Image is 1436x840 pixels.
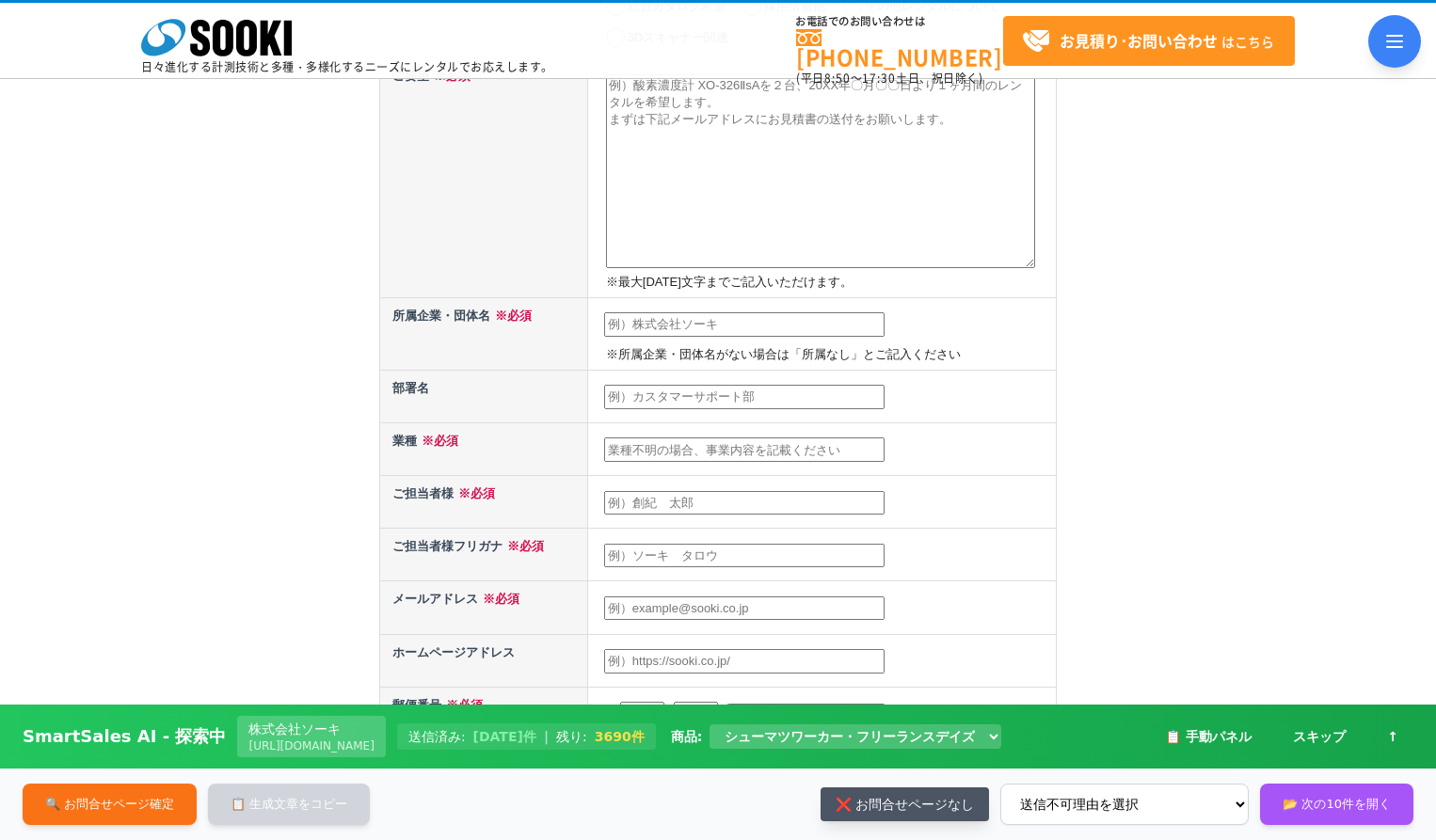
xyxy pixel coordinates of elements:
[606,273,1052,293] p: ※最大[DATE]文字までご記入いただけます。
[380,634,588,687] th: ホームページアドレス
[824,70,851,87] span: 8:50
[796,29,1003,68] a: [PHONE_NUMBER]
[441,698,483,712] span: ※必須
[454,486,495,500] span: ※必須
[674,702,718,726] input: 0005
[417,434,458,448] span: ※必須
[620,702,664,726] input: 550
[606,345,1052,365] p: ※所属企業・団体名がない場合は「所属なし」とご記入ください
[478,592,519,606] span: ※必須
[380,370,588,422] th: 部署名
[604,312,885,337] input: 例）株式会社ソーキ
[604,491,885,515] input: 例）創紀 太郎
[380,687,588,739] th: 郵便番号
[380,529,588,581] th: ご担当者様フリガナ
[604,385,885,409] input: 例）カスタマーサポート部
[606,693,1052,735] p: 〒 -
[726,704,886,725] input: 郵便番号から住所を検索
[604,544,885,568] input: 例）ソーキ タロウ
[503,539,544,553] span: ※必須
[604,649,885,674] input: 例）https://sooki.co.jp/
[604,437,885,462] input: 業種不明の場合、事業内容を記載ください
[796,16,1003,27] span: お電話でのお問い合わせは
[380,58,588,297] th: ご要望
[380,476,588,529] th: ご担当者様
[380,581,588,634] th: メールアドレス
[862,70,896,87] span: 17:30
[1003,16,1295,66] a: お見積り･お問い合わせはこちら
[380,422,588,475] th: 業種
[380,297,588,370] th: 所属企業・団体名
[141,61,553,72] p: 日々進化する計測技術と多種・多様化するニーズにレンタルでお応えします。
[1022,27,1274,55] span: はこちら
[796,70,982,87] span: (平日 ～ 土日、祝日除く)
[1060,29,1218,52] strong: お見積り･お問い合わせ
[490,309,532,323] span: ※必須
[604,596,885,621] input: 例）example@sooki.co.jp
